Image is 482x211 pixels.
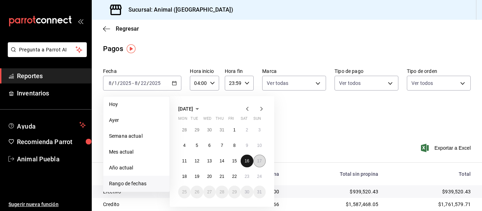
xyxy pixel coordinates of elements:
[208,143,211,148] abbr: August 6, 2025
[246,143,248,148] abbr: August 9, 2025
[178,105,201,113] button: [DATE]
[216,124,228,136] button: July 31, 2025
[178,139,191,152] button: August 4, 2025
[216,170,228,183] button: August 21, 2025
[178,170,191,183] button: August 18, 2025
[109,132,164,140] span: Semana actual
[203,124,216,136] button: July 30, 2025
[178,124,191,136] button: July 28, 2025
[241,186,253,198] button: August 30, 2025
[253,139,266,152] button: August 10, 2025
[190,69,219,74] label: Hora inicio
[103,25,139,32] button: Regresar
[112,80,114,86] span: /
[257,190,262,194] abbr: August 31, 2025
[178,116,187,124] abbr: Monday
[109,164,164,172] span: Año actual
[138,80,140,86] span: /
[123,6,233,14] h3: Sucursal: Animal ([GEOGRAPHIC_DATA])
[132,80,134,86] span: -
[17,154,86,164] span: Animal Puebla
[17,88,86,98] span: Inventarios
[253,124,266,136] button: August 3, 2025
[109,180,164,187] span: Rango de fechas
[219,128,224,132] abbr: July 31, 2025
[78,18,83,24] button: open_drawer_menu
[422,144,471,152] span: Exportar a Excel
[183,143,186,148] abbr: August 4, 2025
[390,171,471,177] div: Total
[114,80,118,86] input: --
[216,155,228,167] button: August 14, 2025
[17,121,77,129] span: Ayuda
[108,80,112,86] input: --
[241,124,253,136] button: August 2, 2025
[194,190,199,194] abbr: August 26, 2025
[17,71,86,81] span: Reportes
[232,174,237,179] abbr: August 22, 2025
[109,148,164,156] span: Mes actual
[203,155,216,167] button: August 13, 2025
[219,190,224,194] abbr: August 28, 2025
[109,117,164,124] span: Ayer
[290,201,378,208] div: $1,587,468.05
[116,25,139,32] span: Regresar
[221,143,223,148] abbr: August 7, 2025
[241,170,253,183] button: August 23, 2025
[103,69,181,74] label: Fecha
[257,143,262,148] abbr: August 10, 2025
[228,170,241,183] button: August 22, 2025
[228,139,241,152] button: August 8, 2025
[245,190,249,194] abbr: August 30, 2025
[228,124,241,136] button: August 1, 2025
[8,201,86,208] span: Sugerir nueva función
[178,106,193,112] span: [DATE]
[290,171,378,177] div: Total sin propina
[194,174,199,179] abbr: August 19, 2025
[241,116,248,124] abbr: Saturday
[191,186,203,198] button: August 26, 2025
[207,159,212,163] abbr: August 13, 2025
[225,69,254,74] label: Hora fin
[203,186,216,198] button: August 27, 2025
[219,159,224,163] abbr: August 14, 2025
[178,155,191,167] button: August 11, 2025
[8,42,87,57] button: Pregunta a Parrot AI
[258,128,261,132] abbr: August 3, 2025
[5,51,87,58] a: Pregunta a Parrot AI
[267,80,288,87] span: Ver todas
[207,174,212,179] abbr: August 20, 2025
[219,174,224,179] abbr: August 21, 2025
[216,139,228,152] button: August 7, 2025
[134,80,138,86] input: --
[335,69,398,74] label: Tipo de pago
[191,155,203,167] button: August 12, 2025
[203,139,216,152] button: August 6, 2025
[390,188,471,195] div: $939,520.43
[253,116,261,124] abbr: Sunday
[207,128,212,132] abbr: July 30, 2025
[253,170,266,183] button: August 24, 2025
[241,139,253,152] button: August 9, 2025
[232,190,237,194] abbr: August 29, 2025
[109,101,164,108] span: Hoy
[390,201,471,208] div: $1,761,579.71
[245,174,249,179] abbr: August 23, 2025
[290,188,378,195] div: $939,520.43
[407,69,471,74] label: Tipo de orden
[127,44,135,53] img: Tooltip marker
[207,190,212,194] abbr: August 27, 2025
[216,186,228,198] button: August 28, 2025
[182,174,187,179] abbr: August 18, 2025
[203,170,216,183] button: August 20, 2025
[118,80,120,86] span: /
[103,43,123,54] div: Pagos
[203,116,211,124] abbr: Wednesday
[140,80,147,86] input: --
[262,69,326,74] label: Marca
[191,116,198,124] abbr: Tuesday
[257,159,262,163] abbr: August 17, 2025
[233,128,236,132] abbr: August 1, 2025
[411,80,433,87] span: Ver todos
[228,155,241,167] button: August 15, 2025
